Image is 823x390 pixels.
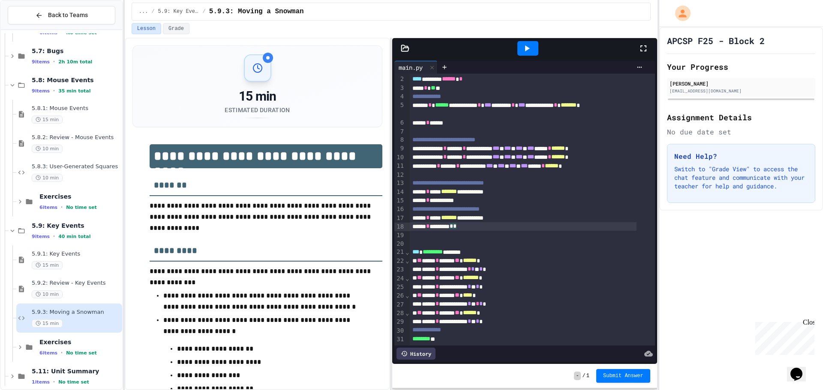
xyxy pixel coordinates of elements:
[225,106,290,114] div: Estimated Duration
[32,47,120,55] span: 5.7: Bugs
[394,196,405,205] div: 15
[394,171,405,179] div: 12
[32,379,50,385] span: 1 items
[32,105,120,112] span: 5.8.1: Mouse Events
[787,356,814,381] iframe: chat widget
[670,88,813,94] div: [EMAIL_ADDRESS][DOMAIN_NAME]
[53,58,55,65] span: •
[61,204,63,211] span: •
[586,372,589,379] span: 1
[53,87,55,94] span: •
[394,84,405,92] div: 3
[32,367,120,375] span: 5.11: Unit Summary
[32,309,120,316] span: 5.9.3: Moving a Snowman
[32,319,63,327] span: 15 min
[61,349,63,356] span: •
[8,6,115,24] button: Back to Teams
[32,116,63,124] span: 15 min
[574,372,580,380] span: -
[394,327,405,335] div: 30
[32,59,50,65] span: 9 items
[394,214,405,223] div: 17
[32,88,50,94] span: 9 items
[53,378,55,385] span: •
[163,23,189,34] button: Grade
[394,119,405,127] div: 6
[752,319,814,355] iframe: chat widget
[58,59,92,65] span: 2h 10m total
[394,283,405,292] div: 25
[405,257,409,264] span: Fold line
[151,8,154,15] span: /
[32,234,50,239] span: 9 items
[209,6,304,17] span: 5.9.3: Moving a Snowman
[405,249,409,256] span: Fold line
[3,3,59,54] div: Chat with us now!Close
[394,101,405,119] div: 5
[394,318,405,326] div: 29
[394,274,405,283] div: 24
[674,165,808,191] p: Switch to "Grade View" to access the chat feature and communicate with your teacher for help and ...
[394,162,405,170] div: 11
[394,128,405,136] div: 7
[394,75,405,83] div: 2
[405,292,409,299] span: Fold line
[39,338,120,346] span: Exercises
[394,240,405,248] div: 20
[394,301,405,309] div: 27
[674,151,808,161] h3: Need Help?
[158,8,199,15] span: 5.9: Key Events
[132,23,161,34] button: Lesson
[32,290,63,298] span: 10 min
[58,88,90,94] span: 35 min total
[667,61,815,73] h2: Your Progress
[48,11,88,20] span: Back to Teams
[39,193,120,200] span: Exercises
[32,134,120,141] span: 5.8.2: Review - Mouse Events
[32,174,63,182] span: 10 min
[394,257,405,265] div: 22
[203,8,206,15] span: /
[32,280,120,287] span: 5.9.2: Review - Key Events
[58,234,90,239] span: 40 min total
[394,144,405,153] div: 9
[394,179,405,188] div: 13
[394,248,405,256] div: 21
[596,369,650,383] button: Submit Answer
[667,111,815,123] h2: Assignment Details
[667,127,815,137] div: No due date set
[394,309,405,318] div: 28
[667,35,765,47] h1: APCSP F25 - Block 2
[32,145,63,153] span: 10 min
[396,348,436,360] div: History
[394,292,405,300] div: 26
[32,163,120,170] span: 5.8.3: User-Generated Squares
[66,350,97,356] span: No time set
[394,63,427,72] div: main.py
[394,153,405,162] div: 10
[670,80,813,87] div: [PERSON_NAME]
[32,250,120,258] span: 5.9.1: Key Events
[39,205,57,210] span: 6 items
[394,136,405,144] div: 8
[394,231,405,240] div: 19
[405,275,409,282] span: Fold line
[39,350,57,356] span: 6 items
[603,372,643,379] span: Submit Answer
[32,222,120,229] span: 5.9: Key Events
[32,76,120,84] span: 5.8: Mouse Events
[583,372,586,379] span: /
[394,223,405,231] div: 18
[66,205,97,210] span: No time set
[394,61,438,74] div: main.py
[139,8,148,15] span: ...
[394,205,405,214] div: 16
[405,310,409,316] span: Fold line
[666,3,693,23] div: My Account
[394,265,405,274] div: 23
[394,92,405,101] div: 4
[58,379,89,385] span: No time set
[394,335,405,344] div: 31
[32,261,63,269] span: 15 min
[394,188,405,196] div: 14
